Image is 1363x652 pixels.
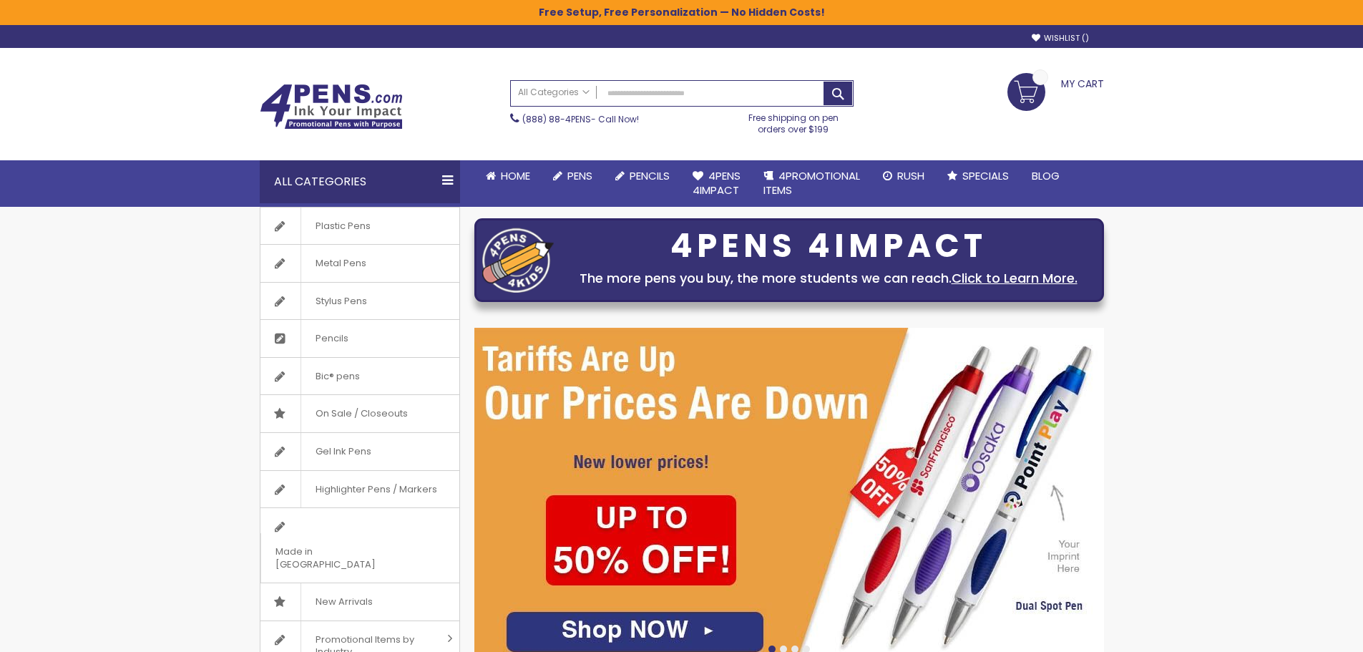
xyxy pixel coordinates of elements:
a: Wishlist [1032,33,1089,44]
span: 4Pens 4impact [693,168,741,198]
a: Plastic Pens [260,208,459,245]
a: Made in [GEOGRAPHIC_DATA] [260,508,459,583]
span: Pens [567,168,592,183]
a: 4PROMOTIONALITEMS [752,160,871,207]
a: Blog [1020,160,1071,192]
span: Stylus Pens [301,283,381,320]
a: Click to Learn More. [952,269,1078,287]
a: All Categories [511,81,597,104]
img: four_pen_logo.png [482,228,554,293]
span: - Call Now! [522,113,639,125]
span: Rush [897,168,924,183]
span: Specials [962,168,1009,183]
div: Free shipping on pen orders over $199 [733,107,854,135]
span: Blog [1032,168,1060,183]
a: Specials [936,160,1020,192]
span: Pencils [301,320,363,357]
a: Stylus Pens [260,283,459,320]
span: New Arrivals [301,583,387,621]
span: Plastic Pens [301,208,385,245]
a: Rush [871,160,936,192]
span: All Categories [518,87,590,98]
img: 4Pens Custom Pens and Promotional Products [260,84,403,130]
span: Home [501,168,530,183]
div: All Categories [260,160,460,203]
a: On Sale / Closeouts [260,395,459,432]
span: Pencils [630,168,670,183]
a: Bic® pens [260,358,459,395]
a: Metal Pens [260,245,459,282]
a: Home [474,160,542,192]
a: 4Pens4impact [681,160,752,207]
a: Gel Ink Pens [260,433,459,470]
a: Pens [542,160,604,192]
a: (888) 88-4PENS [522,113,591,125]
span: On Sale / Closeouts [301,395,422,432]
a: Pencils [260,320,459,357]
a: Pencils [604,160,681,192]
span: Bic® pens [301,358,374,395]
div: The more pens you buy, the more students we can reach. [561,268,1096,288]
span: Metal Pens [301,245,381,282]
span: Highlighter Pens / Markers [301,471,451,508]
div: 4PENS 4IMPACT [561,231,1096,261]
span: Made in [GEOGRAPHIC_DATA] [260,533,424,583]
span: 4PROMOTIONAL ITEMS [763,168,860,198]
a: New Arrivals [260,583,459,621]
span: Gel Ink Pens [301,433,386,470]
a: Highlighter Pens / Markers [260,471,459,508]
